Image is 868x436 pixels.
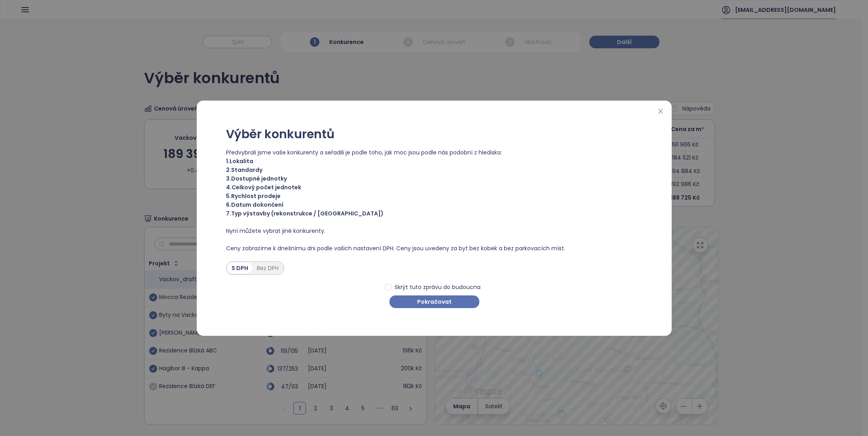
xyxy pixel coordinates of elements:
[226,244,642,253] span: Ceny zobrazíme k dnešnímu dni podle vašich nastavení DPH. Ceny jsou uvedeny za byt bez kobek a be...
[227,263,253,274] div: S DPH
[391,283,483,291] span: Skrýt tuto zprávu do budoucna
[389,295,479,308] button: Pokračovat
[226,183,642,192] span: 4. Celkový počet jednotek
[226,157,642,166] span: 1. Lokalita
[226,227,642,235] span: Nyní můžete vybrat jiné konkurenty.
[253,263,283,274] div: Bez DPH
[226,209,642,218] span: 7. Typ výstavby (rekonstrukce / [GEOGRAPHIC_DATA])
[656,107,665,116] button: Close
[226,200,642,209] span: 6. Datum dokončení
[226,192,642,200] span: 5. Rychlost prodeje
[226,174,642,183] span: 3. Dostupné jednotky
[226,148,642,157] span: Předvybrali jsme vaše konkurenty a seřadili je podle toho, jak moc jsou podle nás podobní z hledi...
[417,297,451,306] span: Pokračovat
[657,108,664,114] span: close
[226,128,642,148] div: Výběr konkurentů
[226,166,642,174] span: 2. Standardy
